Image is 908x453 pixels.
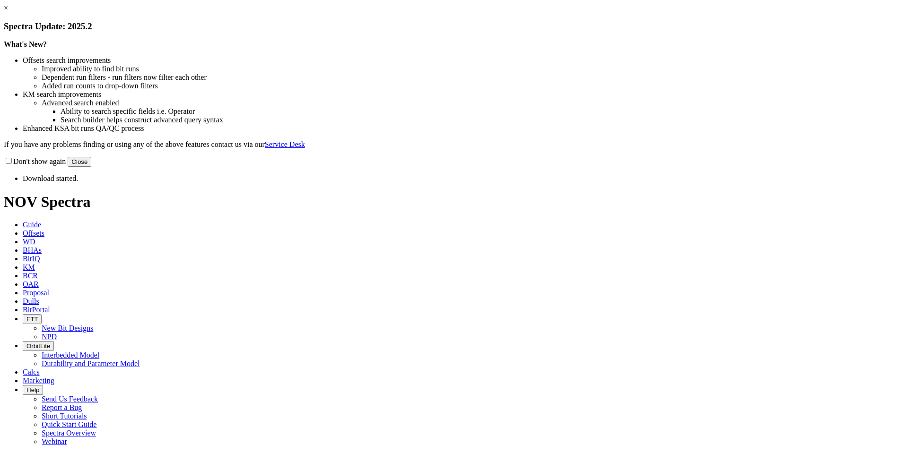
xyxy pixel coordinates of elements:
[4,140,904,149] p: If you have any problems finding or using any of the above features contact us via our
[23,272,38,280] span: BCR
[23,221,41,229] span: Guide
[23,297,39,305] span: Dulls
[42,429,96,437] a: Spectra Overview
[42,351,99,359] a: Interbedded Model
[42,82,904,90] li: Added run counts to drop-down filters
[23,255,40,263] span: BitIQ
[42,395,98,403] a: Send Us Feedback
[68,157,91,167] button: Close
[23,229,44,237] span: Offsets
[42,333,57,341] a: NPD
[23,376,54,385] span: Marketing
[23,56,904,65] li: Offsets search improvements
[23,368,40,376] span: Calcs
[23,280,39,288] span: OAR
[42,359,140,368] a: Durability and Parameter Model
[6,158,12,164] input: Don't show again
[42,437,67,445] a: Webinar
[4,21,904,32] h3: Spectra Update: 2025.2
[23,90,904,99] li: KM search improvements
[23,238,35,246] span: WD
[23,306,50,314] span: BitPortal
[26,342,50,350] span: OrbitLite
[23,124,904,133] li: Enhanced KSA bit runs QA/QC process
[26,386,39,393] span: Help
[42,73,904,82] li: Dependent run filters - run filters now filter each other
[26,316,38,323] span: FTT
[4,157,66,165] label: Don't show again
[4,4,8,12] a: ×
[265,140,305,148] a: Service Desk
[4,193,904,211] h1: NOV Spectra
[61,107,904,116] li: Ability to search specific fields i.e. Operator
[23,174,78,182] span: Download started.
[61,116,904,124] li: Search builder helps construct advanced query syntax
[42,412,87,420] a: Short Tutorials
[42,324,93,332] a: New Bit Designs
[23,263,35,271] span: KM
[42,420,96,428] a: Quick Start Guide
[42,403,82,411] a: Report a Bug
[42,99,904,107] li: Advanced search enabled
[23,246,42,254] span: BHAs
[42,65,904,73] li: Improved ability to find bit runs
[4,40,47,48] strong: What's New?
[23,289,49,297] span: Proposal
